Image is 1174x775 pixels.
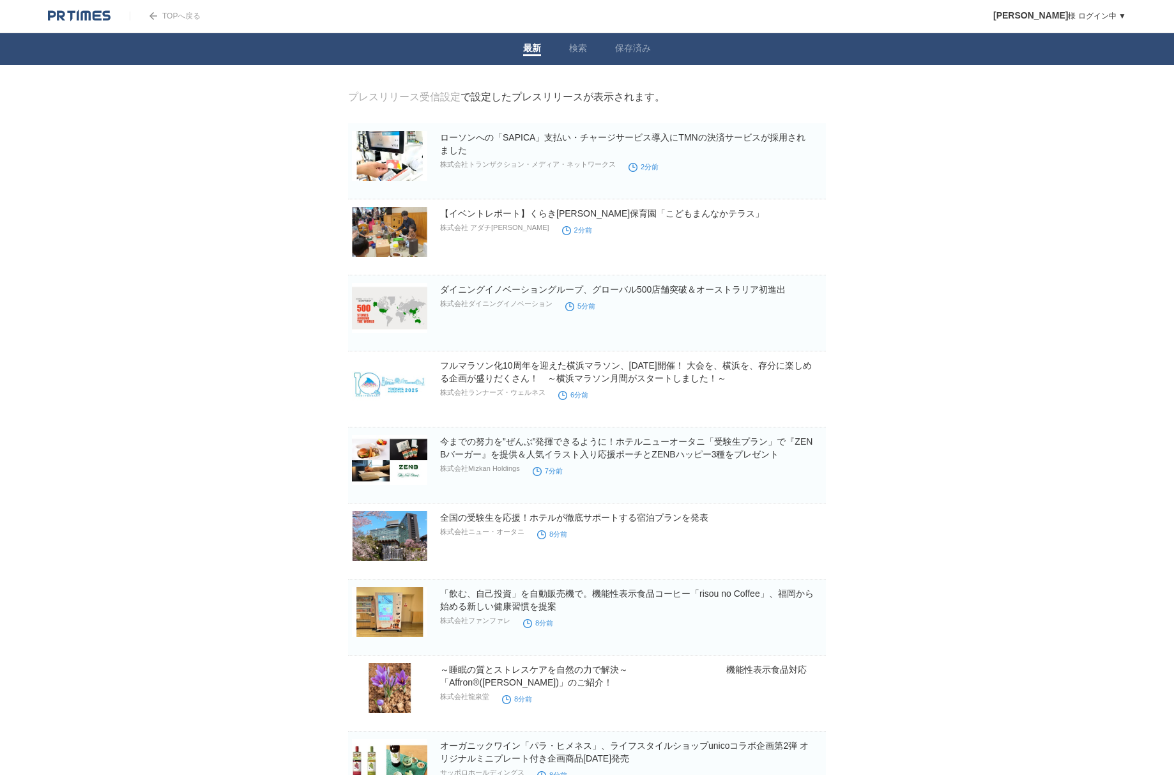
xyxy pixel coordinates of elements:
img: ローソンへの「SAPICA」支払い・チャージサービス導入にTMNの決済サービスが採用されました [352,131,427,181]
p: 株式会社ランナーズ・ウェルネス [440,388,545,397]
a: フルマラソン化10周年を迎えた横浜マラソン、[DATE]開催！ 大会を、横浜を、存分に楽しめる企画が盛りだくさん！ ～横浜マラソン月間がスタートしました！～ [440,360,812,383]
span: [PERSON_NAME] [993,10,1068,20]
a: プレスリリース受信設定 [348,91,461,102]
a: 【イベントレポート】くらき[PERSON_NAME]保育園「こどもまんなかテラス」 [440,208,764,219]
a: 今までの努力を”ぜんぶ”発揮できるように！ホテルニューオータニ「受験生プラン」で『ZENBバーガー』を提供＆人気イラスト入り応援ポーチとZENBハッピー3種をプレゼント [440,436,812,459]
a: [PERSON_NAME]様 ログイン中 ▼ [993,12,1126,20]
img: 【イベントレポート】くらき永田保育園「こどもまんなかテラス」 [352,207,427,257]
img: arrow.png [149,12,157,20]
img: 全国の受験生を応援！ホテルが徹底サポートする宿泊プランを発表 [352,511,427,561]
img: ダイニングイノベーショングループ、グローバル500店舗突破＆オーストラリア初進出 [352,283,427,333]
img: logo.png [48,10,111,22]
time: 8分前 [537,530,567,538]
time: 8分前 [523,619,553,627]
p: 株式会社龍泉堂 [440,692,489,702]
p: 株式会社ダイニングイノベーション [440,299,553,309]
img: 「飲む、自己投資」を自動販売機で。機能性表示食品コーヒー「risou no Coffee」、福岡から始める新しい健康習慣を提案 [352,587,427,637]
time: 8分前 [502,695,532,703]
a: 全国の受験生を応援！ホテルが徹底サポートする宿泊プランを発表 [440,512,708,523]
a: オーガニックワイン「パラ・ヒメネス」、ライフスタイルショップunicoコラボ企画第2弾 オリジナルミニプレート付き企画商品[DATE]発売 [440,740,809,763]
div: で設定したプレスリリースが表示されます。 [348,91,665,104]
p: 株式会社Mizkan Holdings [440,464,520,473]
p: 株式会社 アダチ[PERSON_NAME] [440,223,549,233]
a: 「飲む、自己投資」を自動販売機で。機能性表示食品コーヒー「risou no Coffee」、福岡から始める新しい健康習慣を提案 [440,588,814,611]
time: 2分前 [562,226,592,234]
a: 最新 [523,43,541,56]
img: 今までの努力を”ぜんぶ”発揮できるように！ホテルニューオータニ「受験生プラン」で『ZENBバーガー』を提供＆人気イラスト入り応援ポーチとZENBハッピー3種をプレゼント [352,435,427,485]
a: ローソンへの「SAPICA」支払い・チャージサービス導入にTMNの決済サービスが採用されました [440,132,805,155]
time: 7分前 [533,467,563,475]
p: 株式会社トランザクション・メディア・ネットワークス [440,160,616,169]
a: ダイニングイノベーショングループ、グローバル500店舗突破＆オーストラリア初進出 [440,284,786,295]
time: 2分前 [629,163,659,171]
p: 株式会社ニュー・オータニ [440,527,524,537]
a: ～睡眠の質とストレスケアを自然の力で解決～ 機能性表示食品対応「Affron®([PERSON_NAME])」のご紹介！ [440,664,807,687]
a: TOPへ戻る [130,12,201,20]
time: 6分前 [558,391,588,399]
time: 5分前 [565,302,595,310]
img: フルマラソン化10周年を迎えた横浜マラソン、10月26日（日）開催！ 大会を、横浜を、存分に楽しめる企画が盛りだくさん！ ～横浜マラソン月間がスタートしました！～ [352,359,427,409]
a: 保存済み [615,43,651,56]
p: 株式会社ファンファレ [440,616,510,625]
img: ～睡眠の質とストレスケアを自然の力で解決～ 機能性表示食品対応「Affron®(アフロン)」のご紹介！ [352,663,427,713]
a: 検索 [569,43,587,56]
